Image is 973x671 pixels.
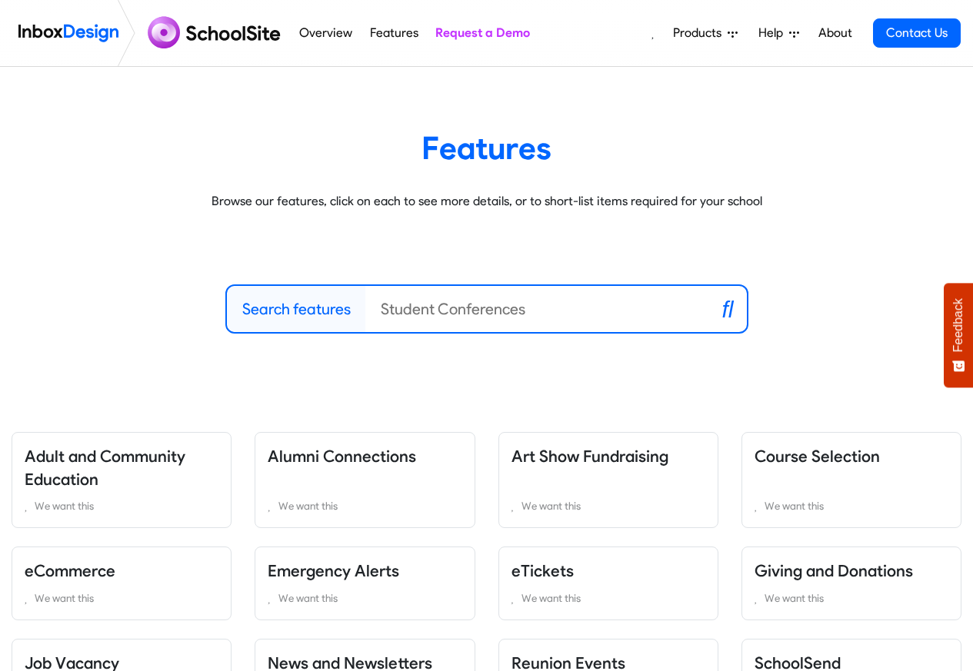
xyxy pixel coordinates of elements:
a: About [814,18,856,48]
button: Feedback - Show survey [944,283,973,387]
span: We want this [521,592,581,604]
label: Search features [242,297,351,321]
heading: Features [23,128,950,168]
a: Contact Us [873,18,961,48]
a: We want this [755,497,948,515]
a: We want this [25,497,218,515]
span: Help [758,24,789,42]
a: eTickets [511,561,574,580]
a: We want this [511,497,705,515]
span: We want this [35,592,94,604]
a: We want this [268,589,462,607]
a: Giving and Donations [755,561,913,580]
a: Products [667,18,744,48]
a: eCommerce [25,561,115,580]
span: We want this [278,500,338,512]
a: We want this [755,589,948,607]
div: eTickets [487,546,730,620]
a: Features [365,18,422,48]
a: Art Show Fundraising [511,447,668,466]
span: We want this [35,500,94,512]
a: We want this [511,589,705,607]
div: Art Show Fundraising [487,432,730,528]
span: We want this [765,592,824,604]
a: We want this [25,589,218,607]
span: Products [673,24,728,42]
a: Alumni Connections [268,447,416,466]
a: Overview [295,18,357,48]
a: Course Selection [755,447,880,466]
div: Giving and Donations [730,546,973,620]
span: We want this [278,592,338,604]
a: We want this [268,497,462,515]
span: We want this [521,500,581,512]
a: Adult and Community Education [25,447,185,489]
p: Browse our features, click on each to see more details, or to short-list items required for your ... [23,192,950,211]
a: Request a Demo [431,18,534,48]
span: We want this [765,500,824,512]
div: Course Selection [730,432,973,528]
img: schoolsite logo [142,15,291,51]
input: Student Conferences [365,286,710,332]
span: Feedback [951,298,965,352]
a: Help [752,18,805,48]
div: Emergency Alerts [243,546,486,620]
a: Emergency Alerts [268,561,399,580]
div: Alumni Connections [243,432,486,528]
